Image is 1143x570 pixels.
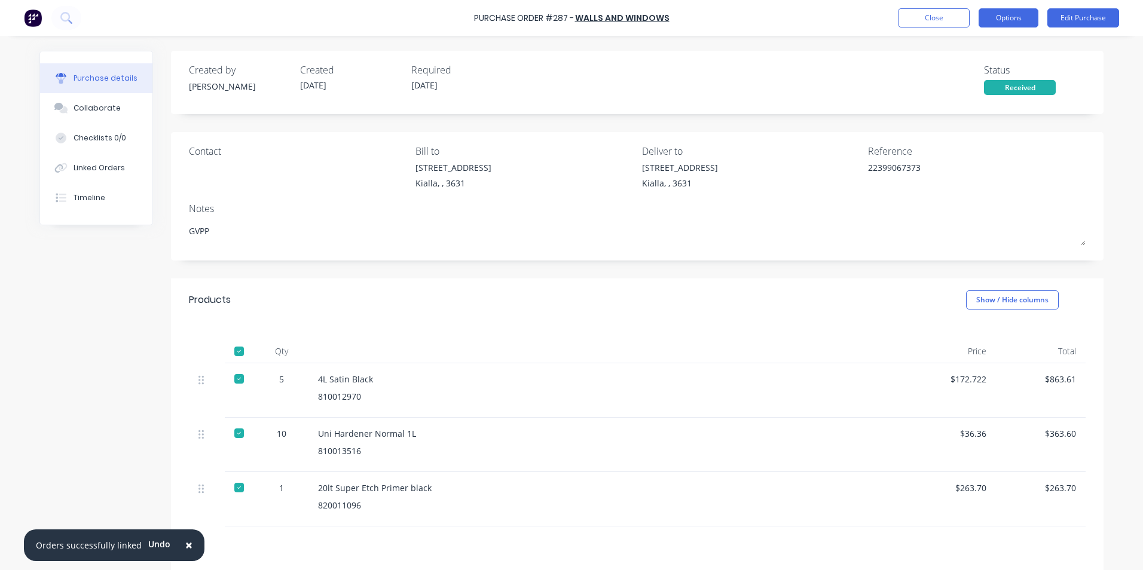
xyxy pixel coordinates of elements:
[474,12,574,24] div: Purchase Order #287 -
[40,183,152,213] button: Timeline
[1047,8,1119,27] button: Edit Purchase
[916,482,986,494] div: $263.70
[74,192,105,203] div: Timeline
[300,63,402,77] div: Created
[189,80,291,93] div: [PERSON_NAME]
[1006,482,1076,494] div: $263.70
[74,103,121,114] div: Collaborate
[74,73,137,84] div: Purchase details
[318,445,897,457] div: 810013516
[40,63,152,93] button: Purchase details
[966,290,1059,309] button: Show / Hide columns
[264,427,299,440] div: 10
[1006,373,1076,385] div: $863.61
[142,535,177,553] button: Undo
[996,339,1086,363] div: Total
[868,161,1017,188] textarea: 22399067373
[318,482,897,494] div: 20lt Super Etch Primer black
[642,177,718,189] div: Kialla, , 3631
[868,144,1086,158] div: Reference
[189,293,231,307] div: Products
[189,144,407,158] div: Contact
[898,8,970,27] button: Close
[255,339,308,363] div: Qty
[411,63,513,77] div: Required
[264,482,299,494] div: 1
[24,9,42,27] img: Factory
[264,373,299,385] div: 5
[189,201,1086,216] div: Notes
[415,161,491,174] div: [STREET_ADDRESS]
[1006,427,1076,440] div: $363.60
[984,80,1056,95] div: Received
[642,144,860,158] div: Deliver to
[916,427,986,440] div: $36.36
[642,161,718,174] div: [STREET_ADDRESS]
[36,539,142,551] div: Orders successfully linked
[575,12,670,24] a: Walls and Windows
[916,373,986,385] div: $172.722
[189,219,1086,246] textarea: GVPP
[984,63,1086,77] div: Status
[318,499,897,511] div: 820011096
[415,177,491,189] div: Kialla, , 3631
[74,133,126,143] div: Checklists 0/0
[40,123,152,153] button: Checklists 0/0
[189,63,291,77] div: Created by
[185,537,192,553] span: ×
[318,427,897,440] div: Uni Hardener Normal 1L
[173,531,204,560] button: Close
[40,93,152,123] button: Collaborate
[318,373,897,385] div: 4L Satin Black
[415,144,633,158] div: Bill to
[40,153,152,183] button: Linked Orders
[74,163,125,173] div: Linked Orders
[906,339,996,363] div: Price
[979,8,1038,27] button: Options
[318,390,897,403] div: 810012970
